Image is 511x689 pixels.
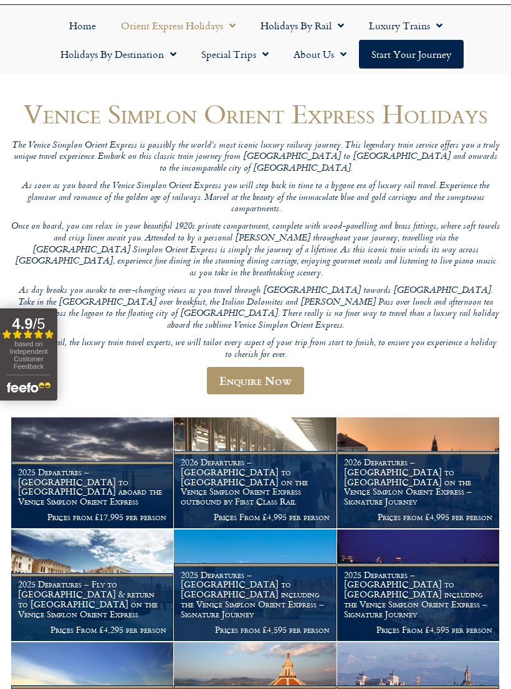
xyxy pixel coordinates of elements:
[11,417,174,529] a: 2025 Departures – [GEOGRAPHIC_DATA] to [GEOGRAPHIC_DATA] aboard the Venice Simplon Orient Express...
[181,457,329,506] h1: 2026 Departures – [GEOGRAPHIC_DATA] to [GEOGRAPHIC_DATA] on the Venice Simplon Orient Express out...
[11,338,500,361] p: At Planet Rail, the luxury train travel experts, we will tailor every aspect of your trip from st...
[248,11,356,40] a: Holidays by Rail
[48,40,189,69] a: Holidays by Destination
[356,11,455,40] a: Luxury Trains
[57,11,108,40] a: Home
[181,570,329,619] h1: 2025 Departures – [GEOGRAPHIC_DATA] to [GEOGRAPHIC_DATA] including the Venice Simplon Orient Expr...
[337,417,500,529] a: 2026 Departures – [GEOGRAPHIC_DATA] to [GEOGRAPHIC_DATA] on the Venice Simplon Orient Express – S...
[344,457,492,506] h1: 2026 Departures – [GEOGRAPHIC_DATA] to [GEOGRAPHIC_DATA] on the Venice Simplon Orient Express – S...
[174,417,337,529] a: 2026 Departures – [GEOGRAPHIC_DATA] to [GEOGRAPHIC_DATA] on the Venice Simplon Orient Express out...
[344,570,492,619] h1: 2025 Departures – [GEOGRAPHIC_DATA] to [GEOGRAPHIC_DATA] including the Venice Simplon Orient Expr...
[181,625,329,635] p: Prices from £4,595 per person
[11,140,500,175] p: The Venice Simplon Orient Express is possibly the world’s most iconic luxury railway journey. Thi...
[174,530,337,641] a: 2025 Departures – [GEOGRAPHIC_DATA] to [GEOGRAPHIC_DATA] including the Venice Simplon Orient Expr...
[344,625,492,635] p: Prices From £4,595 per person
[11,181,500,216] p: As soon as you board the Venice Simplon Orient Express you will step back in time to a bygone era...
[337,417,499,528] img: Orient Express Special Venice compressed
[18,579,166,619] h1: 2025 Departures – Fly to [GEOGRAPHIC_DATA] & return to [GEOGRAPHIC_DATA] on the Venice Simplon Or...
[337,530,500,641] a: 2025 Departures – [GEOGRAPHIC_DATA] to [GEOGRAPHIC_DATA] including the Venice Simplon Orient Expr...
[181,512,329,522] p: Prices From £4,995 per person
[207,367,304,394] a: Enquire Now
[359,40,464,69] a: Start your Journey
[189,40,281,69] a: Special Trips
[6,11,505,69] nav: Menu
[281,40,359,69] a: About Us
[344,512,492,522] p: Prices from £4,995 per person
[18,512,166,522] p: Prices from £17,995 per person
[11,285,500,332] p: As day breaks you awake to ever-changing views as you travel through [GEOGRAPHIC_DATA] towards [G...
[18,625,166,635] p: Prices From £4,295 per person
[11,530,173,640] img: venice aboard the Orient Express
[11,99,500,128] h1: Venice Simplon Orient Express Holidays
[11,530,174,641] a: 2025 Departures – Fly to [GEOGRAPHIC_DATA] & return to [GEOGRAPHIC_DATA] on the Venice Simplon Or...
[108,11,248,40] a: Orient Express Holidays
[18,467,166,506] h1: 2025 Departures – [GEOGRAPHIC_DATA] to [GEOGRAPHIC_DATA] aboard the Venice Simplon Orient Express
[11,221,500,279] p: Once on board, you can relax in your beautiful 1920s private compartment, complete with wood-pane...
